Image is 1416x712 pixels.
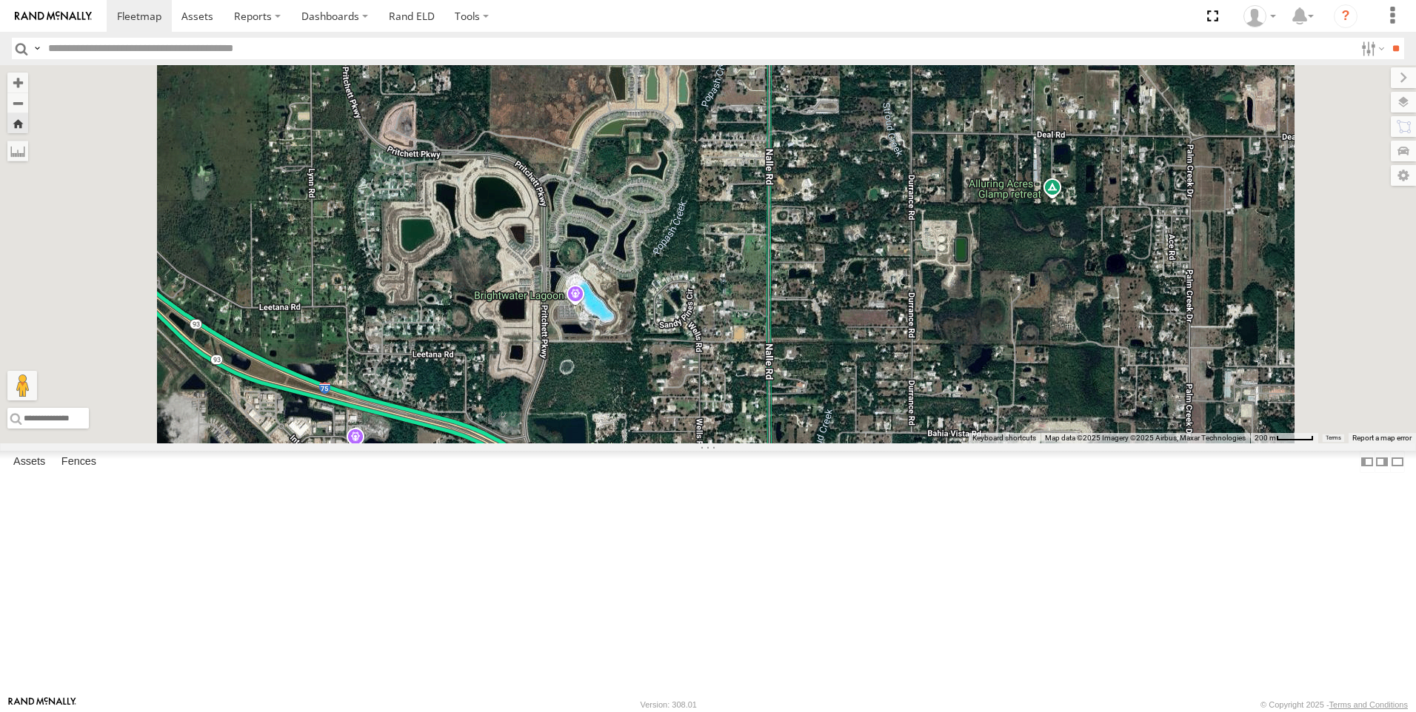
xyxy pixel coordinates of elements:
label: Fences [54,451,104,472]
div: Sean Tobin [1238,5,1281,27]
span: 200 m [1255,434,1276,442]
button: Zoom out [7,93,28,113]
div: © Copyright 2025 - [1260,700,1408,709]
label: Search Filter Options [1355,38,1387,59]
button: Zoom in [7,73,28,93]
button: Keyboard shortcuts [972,433,1036,443]
a: Visit our Website [8,697,76,712]
label: Hide Summary Table [1390,451,1405,472]
label: Measure [7,141,28,161]
button: Map Scale: 200 m per 47 pixels [1250,433,1318,443]
label: Search Query [31,38,43,59]
div: Version: 308.01 [641,700,697,709]
a: Terms and Conditions [1329,700,1408,709]
label: Assets [6,451,53,472]
label: Dock Summary Table to the Left [1360,451,1375,472]
button: Drag Pegman onto the map to open Street View [7,371,37,400]
button: Zoom Home [7,113,28,133]
span: Map data ©2025 Imagery ©2025 Airbus, Maxar Technologies [1045,434,1246,442]
label: Map Settings [1391,165,1416,186]
i: ? [1334,4,1357,28]
label: Dock Summary Table to the Right [1375,451,1389,472]
a: Terms (opens in new tab) [1326,435,1341,441]
img: rand-logo.svg [15,11,92,21]
a: Report a map error [1352,434,1412,442]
